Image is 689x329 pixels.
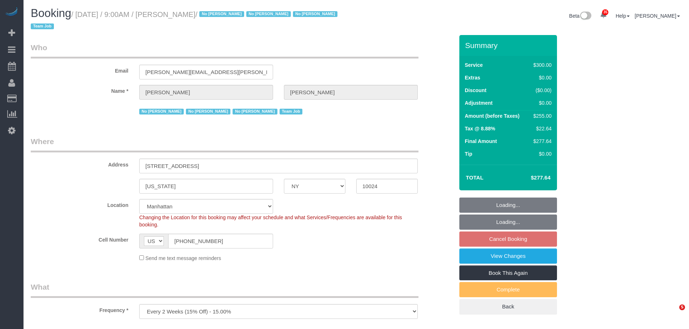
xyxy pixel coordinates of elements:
label: Email [25,65,134,74]
a: [PERSON_NAME] [635,13,680,19]
h4: $277.64 [509,175,550,181]
span: No [PERSON_NAME] [293,11,337,17]
legend: Where [31,136,418,152]
input: Cell Number [168,234,273,248]
label: Tip [465,150,472,157]
strong: Total [466,174,484,181]
input: Zip Code [356,179,418,194]
div: ($0.00) [531,87,552,94]
span: No [PERSON_NAME] [186,109,230,114]
legend: Who [31,42,418,59]
legend: What [31,282,418,298]
small: / [DATE] / 9:00AM / [PERSON_NAME] [31,10,340,31]
label: Service [465,61,483,69]
a: 35 [596,7,611,23]
div: $300.00 [531,61,552,69]
a: Help [616,13,630,19]
span: Changing the Location for this booking may affect your schedule and what Services/Frequencies are... [139,215,402,228]
span: No [PERSON_NAME] [246,11,291,17]
a: View Changes [459,248,557,264]
div: $0.00 [531,150,552,157]
label: Cell Number [25,234,134,243]
input: City [139,179,273,194]
input: Email [139,65,273,79]
label: Tax @ 8.88% [465,125,495,132]
label: Amount (before Taxes) [465,112,519,120]
a: Book This Again [459,265,557,281]
label: Address [25,159,134,168]
label: Extras [465,74,480,81]
span: Send me text message reminders [145,255,221,261]
a: Back [459,299,557,314]
span: Team Job [31,23,54,29]
label: Name * [25,85,134,95]
img: New interface [579,12,591,21]
label: Location [25,199,134,209]
h3: Summary [465,41,553,49]
span: Booking [31,7,71,20]
span: No [PERSON_NAME] [199,11,244,17]
span: No [PERSON_NAME] [233,109,277,114]
input: First Name [139,85,273,100]
span: No [PERSON_NAME] [139,109,184,114]
label: Frequency * [25,304,134,314]
div: $22.64 [531,125,552,132]
iframe: Intercom live chat [664,304,682,322]
label: Final Amount [465,138,497,145]
span: 35 [602,9,608,15]
span: Team Job [280,109,303,114]
label: Adjustment [465,99,493,107]
span: 5 [679,304,685,310]
div: $255.00 [531,112,552,120]
a: Beta [569,13,592,19]
input: Last Name [284,85,418,100]
img: Automaid Logo [4,7,19,17]
div: $0.00 [531,74,552,81]
label: Discount [465,87,486,94]
div: $277.64 [531,138,552,145]
div: $0.00 [531,99,552,107]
